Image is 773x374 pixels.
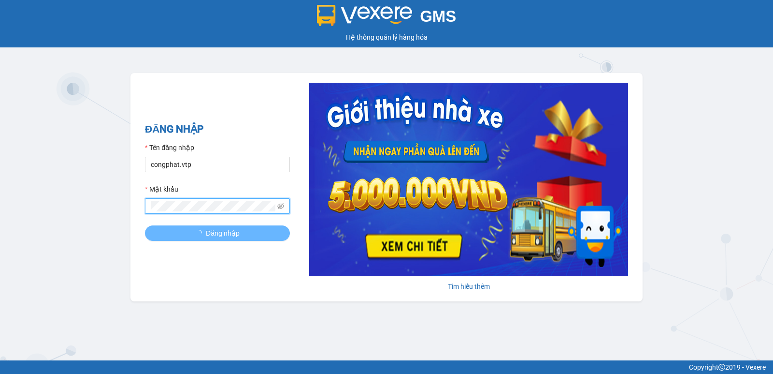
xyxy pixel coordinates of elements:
div: Tìm hiểu thêm [309,281,628,292]
div: Copyright 2019 - Vexere [7,362,766,373]
button: Đăng nhập [145,225,290,241]
div: Hệ thống quản lý hàng hóa [2,32,771,43]
img: logo 2 [317,5,413,26]
img: banner-0 [309,83,628,276]
span: copyright [718,364,725,371]
input: Tên đăng nhập [145,157,290,172]
h2: ĐĂNG NHẬP [145,121,290,137]
label: Mật khẩu [145,184,178,194]
span: loading [195,230,206,237]
span: GMS [420,7,456,25]
span: Đăng nhập [206,228,240,239]
input: Mật khẩu [151,201,275,211]
a: GMS [317,15,457,22]
label: Tên đăng nhập [145,142,194,153]
span: eye-invisible [277,203,284,209]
